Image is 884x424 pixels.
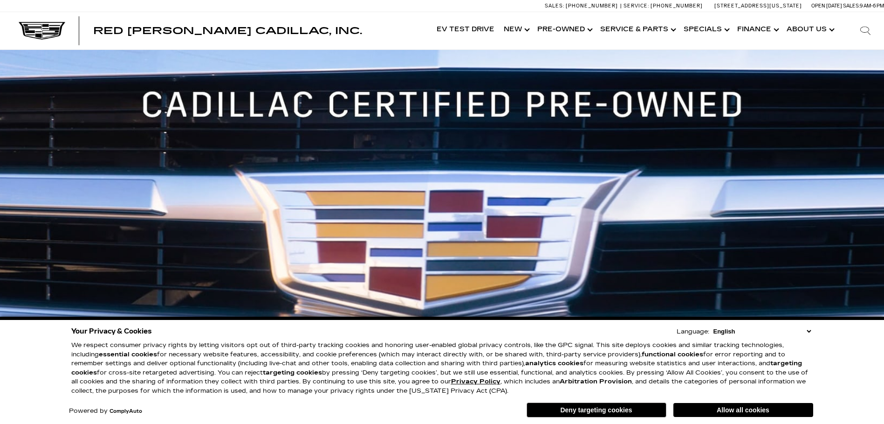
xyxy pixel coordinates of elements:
strong: analytics cookies [525,360,583,367]
a: Sales: [PHONE_NUMBER] [545,3,620,8]
span: Your Privacy & Cookies [71,325,152,338]
span: [PHONE_NUMBER] [566,3,618,9]
p: We respect consumer privacy rights by letting visitors opt out of third-party tracking cookies an... [71,341,813,396]
div: Powered by [69,408,142,414]
strong: Arbitration Provision [560,378,632,385]
a: Service: [PHONE_NUMBER] [620,3,705,8]
button: Deny targeting cookies [527,403,666,417]
span: Open [DATE] [811,3,842,9]
a: Finance [733,11,782,49]
a: Privacy Policy [451,378,500,385]
span: Red [PERSON_NAME] Cadillac, Inc. [93,25,362,36]
span: Sales: [545,3,564,9]
a: Specials [679,11,733,49]
a: ComplyAuto [110,409,142,414]
a: Red [PERSON_NAME] Cadillac, Inc. [93,26,362,35]
span: 9 AM-6 PM [860,3,884,9]
div: Language: [677,329,709,335]
span: [PHONE_NUMBER] [651,3,703,9]
a: New [499,11,533,49]
span: Service: [624,3,649,9]
strong: targeting cookies [71,360,802,376]
a: EV Test Drive [432,11,499,49]
strong: essential cookies [99,351,157,358]
a: [STREET_ADDRESS][US_STATE] [714,3,802,9]
select: Language Select [711,327,813,336]
button: Allow all cookies [673,403,813,417]
a: Pre-Owned [533,11,596,49]
strong: targeting cookies [263,369,322,376]
img: Cadillac Dark Logo with Cadillac White Text [19,22,65,40]
span: Sales: [843,3,860,9]
a: Service & Parts [596,11,679,49]
strong: functional cookies [642,351,703,358]
a: About Us [782,11,837,49]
